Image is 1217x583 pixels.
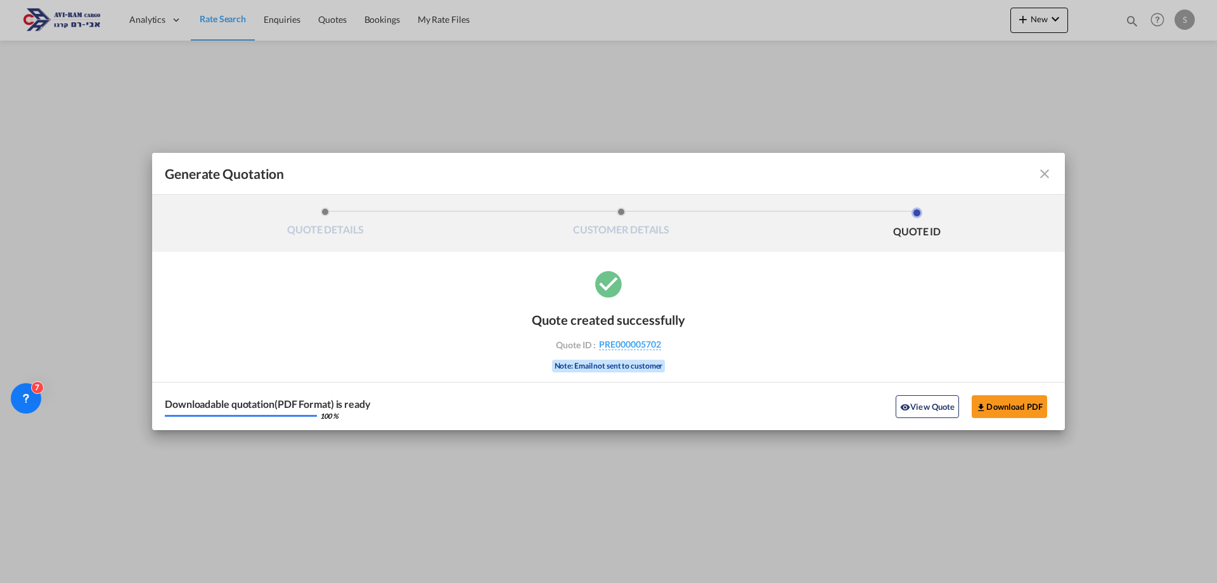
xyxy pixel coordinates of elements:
md-icon: icon-download [976,402,986,412]
button: Download PDF [972,395,1047,418]
div: Note: Email not sent to customer [552,360,666,372]
md-icon: icon-checkbox-marked-circle [593,268,624,299]
div: Quote ID : [535,339,682,350]
md-icon: icon-close fg-AAA8AD cursor m-0 [1037,166,1052,181]
span: Generate Quotation [165,166,284,182]
div: Quote created successfully [532,312,685,327]
li: QUOTE ID [769,207,1065,242]
md-icon: icon-eye [900,402,910,412]
button: icon-eyeView Quote [896,395,959,418]
li: CUSTOMER DETAILS [473,207,769,242]
md-dialog: Generate QuotationQUOTE ... [152,153,1065,430]
div: Downloadable quotation(PDF Format) is ready [165,399,371,409]
span: PRE000005702 [599,339,661,350]
li: QUOTE DETAILS [177,207,473,242]
div: 100 % [320,412,338,419]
